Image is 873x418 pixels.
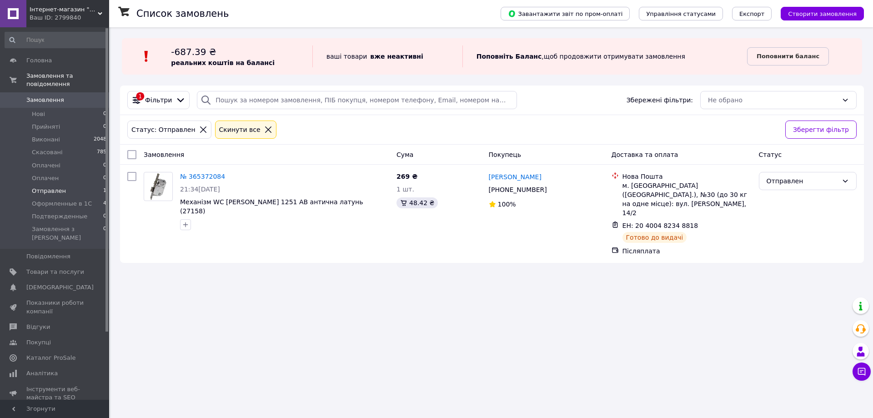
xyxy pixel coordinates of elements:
a: № 365372084 [180,173,225,180]
div: 48.42 ₴ [396,197,438,208]
span: Замовлення [144,151,184,158]
span: Статус [759,151,782,158]
button: Створити замовлення [781,7,864,20]
span: Товари та послуги [26,268,84,276]
span: Збережені фільтри: [627,96,693,105]
span: 100% [498,201,516,208]
button: Зберегти фільтр [785,121,857,139]
span: Фільтри [145,96,172,105]
a: Механізм WC [PERSON_NAME] 1251 AB антична латунь (27158) [180,198,363,215]
img: Фото товару [150,172,167,201]
button: Експорт [732,7,772,20]
a: [PERSON_NAME] [489,172,542,181]
span: 1 [103,187,106,195]
b: вже неактивні [370,53,423,60]
span: Відгуки [26,323,50,331]
span: Експорт [739,10,765,17]
div: ваші товари [312,45,462,67]
span: Скасовані [32,148,63,156]
span: Покупець [489,151,521,158]
span: Покупці [26,338,51,347]
span: 2048 [94,136,106,144]
span: Каталог ProSale [26,354,75,362]
button: Чат з покупцем [853,363,871,381]
a: Фото товару [144,172,173,201]
span: Замовлення з [PERSON_NAME] [32,225,103,242]
span: 0 [103,225,106,242]
button: Управління статусами [639,7,723,20]
div: Cкинути все [217,125,262,135]
span: Оплачені [32,161,60,170]
span: Інтернет-магазин "Дом-Маркет" [30,5,98,14]
div: Статус: Отправлен [130,125,197,135]
span: Оформленные в 1С [32,200,92,208]
span: Інструменти веб-майстра та SEO [26,385,84,402]
div: Нова Пошта [622,172,752,181]
span: Доставка та оплата [612,151,678,158]
b: Поповніть Баланс [477,53,542,60]
span: Замовлення та повідомлення [26,72,109,88]
a: Поповнити баланс [747,47,829,65]
span: Завантажити звіт по пром-оплаті [508,10,622,18]
b: реальних коштів на балансі [171,59,275,66]
span: Показники роботи компанії [26,299,84,315]
span: Головна [26,56,52,65]
span: 0 [103,174,106,182]
span: Аналітика [26,369,58,378]
span: Отправлен [32,187,66,195]
h1: Список замовлень [136,8,229,19]
img: :exclamation: [140,50,153,63]
div: Готово до видачі [622,232,687,243]
span: 0 [103,161,106,170]
b: Поповнити баланс [757,53,819,60]
div: Ваш ID: 2799840 [30,14,109,22]
input: Пошук за номером замовлення, ПІБ покупця, номером телефону, Email, номером накладної [197,91,517,109]
span: Прийняті [32,123,60,131]
div: Післяплата [622,247,752,256]
span: Створити замовлення [788,10,857,17]
button: Завантажити звіт по пром-оплаті [501,7,630,20]
span: 0 [103,212,106,221]
div: [PHONE_NUMBER] [487,183,549,196]
span: 0 [103,123,106,131]
span: 1 шт. [396,186,414,193]
span: Cума [396,151,413,158]
div: м. [GEOGRAPHIC_DATA] ([GEOGRAPHIC_DATA].), №30 (до 30 кг на одне місце): вул. [PERSON_NAME], 14/2 [622,181,752,217]
span: 269 ₴ [396,173,417,180]
a: Створити замовлення [772,10,864,17]
span: Зберегти фільтр [793,125,849,135]
span: ЕН: 20 4004 8234 8818 [622,222,698,229]
span: Управління статусами [646,10,716,17]
span: -687.39 ₴ [171,46,216,57]
span: 21:34[DATE] [180,186,220,193]
span: 4 [103,200,106,208]
div: Не обрано [708,95,838,105]
span: Оплачен [32,174,59,182]
span: 785 [97,148,106,156]
div: Отправлен [767,176,838,186]
span: Замовлення [26,96,64,104]
span: Повідомлення [26,252,70,261]
input: Пошук [5,32,107,48]
span: 0 [103,110,106,118]
span: Виконані [32,136,60,144]
div: , щоб продовжити отримувати замовлення [462,45,747,67]
span: Подтвержденные [32,212,87,221]
span: [DEMOGRAPHIC_DATA] [26,283,94,292]
span: Нові [32,110,45,118]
